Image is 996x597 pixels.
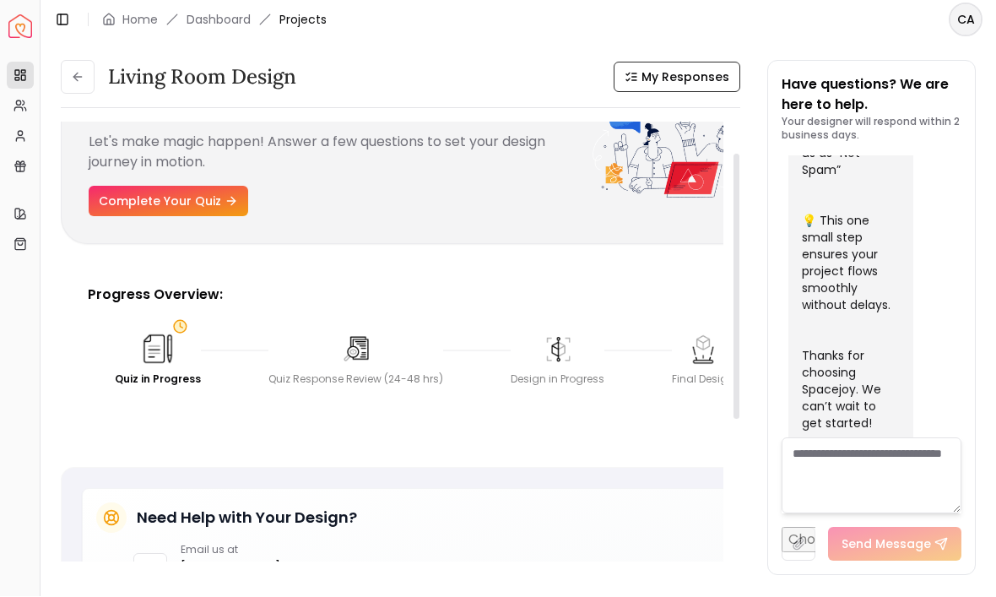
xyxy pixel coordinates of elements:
[108,64,296,91] h3: Living Room design
[641,69,729,86] span: My Responses
[187,12,251,29] a: Dashboard
[541,333,575,366] img: Design in Progress
[8,15,32,39] a: Spacejoy
[181,544,280,557] p: Email us at
[949,3,982,37] button: CA
[139,331,176,368] img: Quiz in Progress
[279,12,327,29] span: Projects
[339,333,373,366] img: Quiz Response Review (24-48 hrs)
[782,116,961,143] p: Your designer will respond within 2 business days.
[8,15,32,39] img: Spacejoy Logo
[137,507,357,530] h5: Need Help with Your Design?
[782,75,961,116] p: Have questions? We are here to help.
[511,373,604,387] div: Design in Progress
[268,373,443,387] div: Quiz Response Review (24-48 hrs)
[88,285,761,306] p: Progress Overview:
[89,187,248,217] a: Complete Your Quiz
[950,5,981,35] span: CA
[672,373,734,387] div: Final Design
[686,333,720,366] img: Final Design
[614,62,740,93] button: My Responses
[89,133,593,173] p: Let's make magic happen! Answer a few questions to set your design journey in motion.
[122,12,158,29] a: Home
[102,12,327,29] nav: breadcrumb
[593,92,761,198] img: Fun quiz resume - image
[115,373,201,387] div: Quiz in Progress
